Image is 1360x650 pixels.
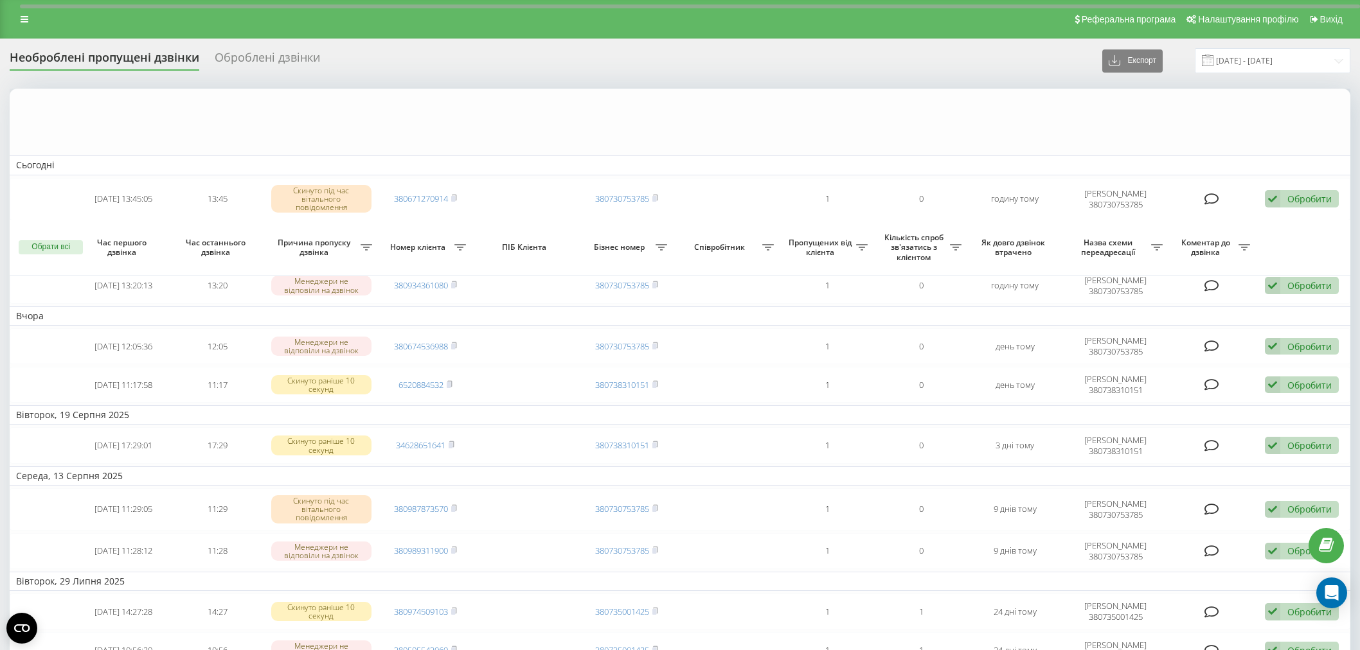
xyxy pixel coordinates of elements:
td: 1 [874,593,968,629]
td: [DATE] 11:29:05 [76,488,170,531]
a: 380730753785 [595,340,649,352]
div: Скинуто під час вітального повідомлення [271,495,372,523]
span: Коментар до дзвінка [1176,238,1239,258]
td: [PERSON_NAME] 380730753785 [1062,533,1169,569]
td: 17:29 [170,427,264,463]
td: 0 [874,488,968,531]
td: 0 [874,533,968,569]
span: Кількість спроб зв'язатись з клієнтом [881,233,950,263]
td: [PERSON_NAME] 380730753785 [1062,178,1169,220]
td: Вівторок, 29 Липня 2025 [10,572,1350,591]
div: Скинуто під час вітального повідомлення [271,185,372,213]
div: Обробити [1287,279,1332,292]
span: Як довго дзвінок втрачено [979,238,1051,258]
div: Менеджери не відповіли на дзвінок [271,337,372,356]
td: 0 [874,268,968,304]
td: [DATE] 13:20:13 [76,268,170,304]
span: Бізнес номер [586,242,656,252]
span: Реферальна програма [1082,14,1176,24]
div: Необроблені пропущені дзвінки [10,51,199,71]
td: [PERSON_NAME] 380730753785 [1062,328,1169,364]
div: Обробити [1287,340,1332,353]
a: 380934361080 [394,279,448,291]
a: 380730753785 [595,193,649,204]
td: [PERSON_NAME] 380735001425 [1062,593,1169,629]
span: Налаштування профілю [1198,14,1298,24]
td: 13:45 [170,178,264,220]
td: [PERSON_NAME] 380730753785 [1062,488,1169,531]
td: 1 [780,268,874,304]
td: [PERSON_NAME] 380730753785 [1062,268,1169,304]
td: [PERSON_NAME] 380738310151 [1062,427,1169,463]
td: 0 [874,328,968,364]
div: Менеджери не відповіли на дзвінок [271,276,372,295]
td: 0 [874,178,968,220]
div: Обробити [1287,545,1332,557]
td: 1 [780,427,874,463]
div: Менеджери не відповіли на дзвінок [271,541,372,561]
a: 380974509103 [394,606,448,617]
button: Обрати всі [19,240,83,254]
td: [PERSON_NAME] 380738310151 [1062,367,1169,403]
span: Назва схеми переадресації [1068,238,1151,258]
td: 13:20 [170,268,264,304]
button: Open CMP widget [6,613,37,644]
a: 380671270914 [394,193,448,204]
a: 380730753785 [595,503,649,514]
a: 6520884532 [398,379,443,391]
span: Час останнього дзвінка [181,238,254,258]
td: Сьогодні [10,155,1350,175]
div: Оброблені дзвінки [215,51,320,71]
td: 0 [874,367,968,403]
a: 380674536988 [394,340,448,352]
td: 12:05 [170,328,264,364]
td: день тому [968,328,1062,364]
span: ПІБ Клієнта [483,242,568,252]
td: 1 [780,488,874,531]
td: [DATE] 13:45:05 [76,178,170,220]
span: Пропущених від клієнта [787,238,856,258]
td: 11:17 [170,367,264,403]
td: день тому [968,367,1062,403]
span: Номер клієнта [385,242,454,252]
a: 34628651641 [396,439,445,451]
span: Час першого дзвінка [87,238,160,258]
a: 380730753785 [595,545,649,556]
td: Вчора [10,306,1350,326]
span: Співробітник [680,242,763,252]
div: Open Intercom Messenger [1316,577,1347,608]
td: [DATE] 17:29:01 [76,427,170,463]
td: 0 [874,427,968,463]
div: Скинуто раніше 10 секунд [271,435,372,455]
td: годину тому [968,268,1062,304]
span: Причина пропуску дзвінка [271,238,360,258]
td: 11:28 [170,533,264,569]
td: [DATE] 11:17:58 [76,367,170,403]
td: [DATE] 11:28:12 [76,533,170,569]
a: 380989311900 [394,545,448,556]
td: 3 дні тому [968,427,1062,463]
span: Вихід [1320,14,1343,24]
div: Обробити [1287,503,1332,515]
td: [DATE] 12:05:36 [76,328,170,364]
td: 24 дні тому [968,593,1062,629]
a: 380735001425 [595,606,649,617]
button: Експорт [1102,49,1163,73]
div: Обробити [1287,193,1332,205]
div: Обробити [1287,439,1332,452]
td: 14:27 [170,593,264,629]
td: 1 [780,533,874,569]
td: годину тому [968,178,1062,220]
td: 1 [780,178,874,220]
td: 1 [780,593,874,629]
td: 1 [780,328,874,364]
td: 11:29 [170,488,264,531]
div: Обробити [1287,379,1332,391]
td: 1 [780,367,874,403]
a: 380987873570 [394,503,448,514]
div: Скинуто раніше 10 секунд [271,375,372,394]
a: 380738310151 [595,379,649,391]
td: Вівторок, 19 Серпня 2025 [10,405,1350,425]
td: Середа, 13 Серпня 2025 [10,466,1350,486]
td: [DATE] 14:27:28 [76,593,170,629]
